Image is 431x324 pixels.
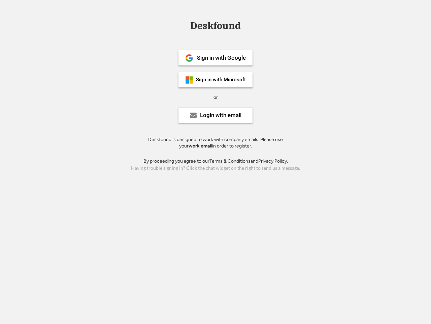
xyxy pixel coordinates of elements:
div: Sign in with Google [197,55,246,61]
div: Deskfound is designed to work with company emails. Please use your in order to register. [140,136,291,150]
div: By proceeding you agree to our and [143,158,288,165]
a: Privacy Policy. [258,158,288,164]
strong: work email [189,143,212,149]
img: 1024px-Google__G__Logo.svg.png [185,54,193,62]
img: ms-symbollockup_mssymbol_19.png [185,76,193,84]
div: or [213,94,218,101]
div: Login with email [200,112,241,118]
a: Terms & Conditions [209,158,251,164]
div: Sign in with Microsoft [196,77,246,82]
div: Deskfound [187,21,244,31]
